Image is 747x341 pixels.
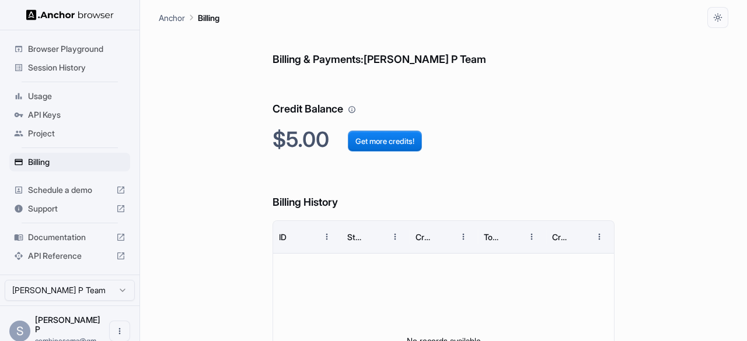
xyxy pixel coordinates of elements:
div: Status [347,232,362,242]
span: Browser Playground [28,43,125,55]
nav: breadcrumb [159,11,219,24]
button: Sort [500,226,521,247]
button: Menu [521,226,542,247]
span: Somasundaram P [35,315,100,334]
button: Menu [316,226,337,247]
svg: Your credit balance will be consumed as you use the API. Visit the usage page to view a breakdown... [348,106,356,114]
div: ID [279,232,287,242]
button: Menu [453,226,474,247]
span: Usage [28,90,125,102]
span: Billing [28,156,125,168]
div: Documentation [9,228,130,247]
div: Created [552,232,567,242]
span: Project [28,128,125,139]
div: Credits [416,232,431,242]
h6: Billing History [273,171,615,211]
span: Schedule a demo [28,184,111,196]
button: Sort [364,226,385,247]
div: Schedule a demo [9,181,130,199]
img: Anchor Logo [26,9,114,20]
div: Support [9,199,130,218]
div: Browser Playground [9,40,130,58]
div: Total Cost [484,232,499,242]
div: Usage [9,87,130,106]
span: Support [28,203,111,215]
button: Get more credits! [348,131,422,152]
span: API Reference [28,250,111,262]
button: Sort [432,226,453,247]
span: Documentation [28,231,111,243]
h6: Credit Balance [273,78,615,118]
span: API Keys [28,109,125,121]
div: API Keys [9,106,130,124]
button: Sort [568,226,589,247]
h6: Billing & Payments: [PERSON_NAME] P Team [273,28,615,68]
h2: $5.00 [273,127,615,152]
div: Project [9,124,130,143]
span: Session History [28,62,125,73]
button: Menu [589,226,610,247]
button: Menu [385,226,406,247]
div: API Reference [9,247,130,265]
div: Billing [9,153,130,171]
button: Sort [295,226,316,247]
p: Anchor [159,12,185,24]
div: Session History [9,58,130,77]
p: Billing [198,12,219,24]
